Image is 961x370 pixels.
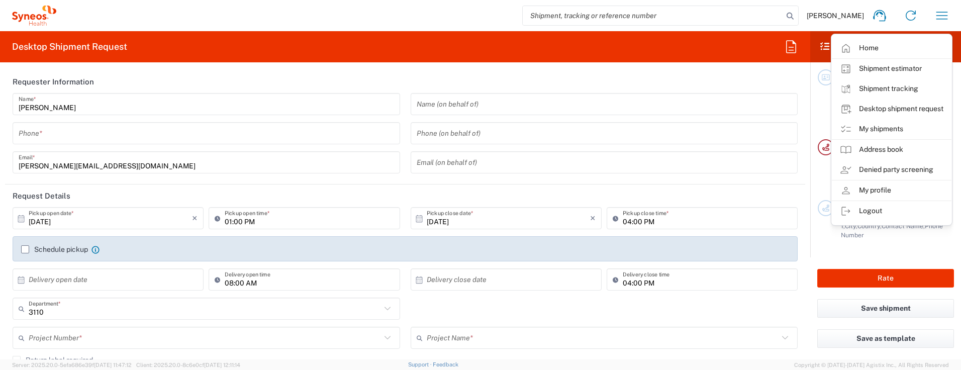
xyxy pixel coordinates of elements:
i: × [590,210,596,226]
button: Save as template [817,329,954,348]
span: Country, [857,222,882,230]
h2: Desktop Shipment Request [12,41,127,53]
a: Denied party screening [832,160,951,180]
a: Support [408,361,433,367]
button: Rate [817,269,954,288]
span: [PERSON_NAME] [807,11,864,20]
label: Schedule pickup [21,245,88,253]
a: Shipment estimator [832,59,951,79]
span: Server: 2025.20.0-5efa686e39f [12,362,132,368]
span: Contact Name, [882,222,925,230]
span: [DATE] 12:11:14 [204,362,240,368]
a: Logout [832,201,951,221]
h2: Shipment Checklist [819,41,921,53]
a: My profile [832,180,951,201]
h2: Request Details [13,191,70,201]
i: × [192,210,198,226]
span: Client: 2025.20.0-8c6e0cf [136,362,240,368]
a: Address book [832,140,951,160]
a: Desktop shipment request [832,99,951,119]
a: Home [832,38,951,58]
a: My shipments [832,119,951,139]
span: City, [845,222,857,230]
label: Return label required [13,356,93,364]
span: Copyright © [DATE]-[DATE] Agistix Inc., All Rights Reserved [794,360,949,369]
a: Feedback [433,361,458,367]
a: Shipment tracking [832,79,951,99]
span: [DATE] 11:47:12 [94,362,132,368]
button: Save shipment [817,299,954,318]
input: Shipment, tracking or reference number [523,6,783,25]
h2: Requester Information [13,77,94,87]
